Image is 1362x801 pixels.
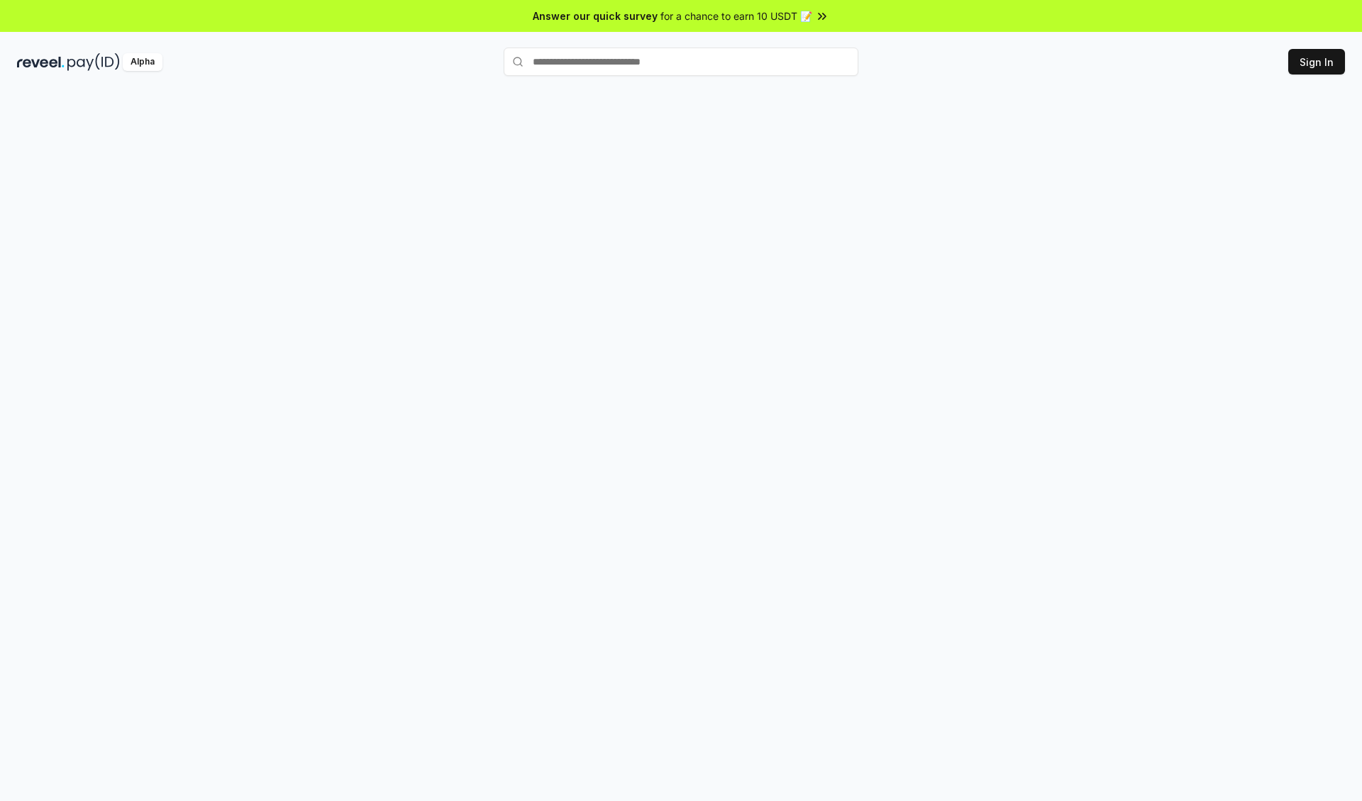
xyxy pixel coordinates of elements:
span: Answer our quick survey [533,9,658,23]
img: pay_id [67,53,120,71]
button: Sign In [1288,49,1345,74]
div: Alpha [123,53,162,71]
img: reveel_dark [17,53,65,71]
span: for a chance to earn 10 USDT 📝 [660,9,812,23]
